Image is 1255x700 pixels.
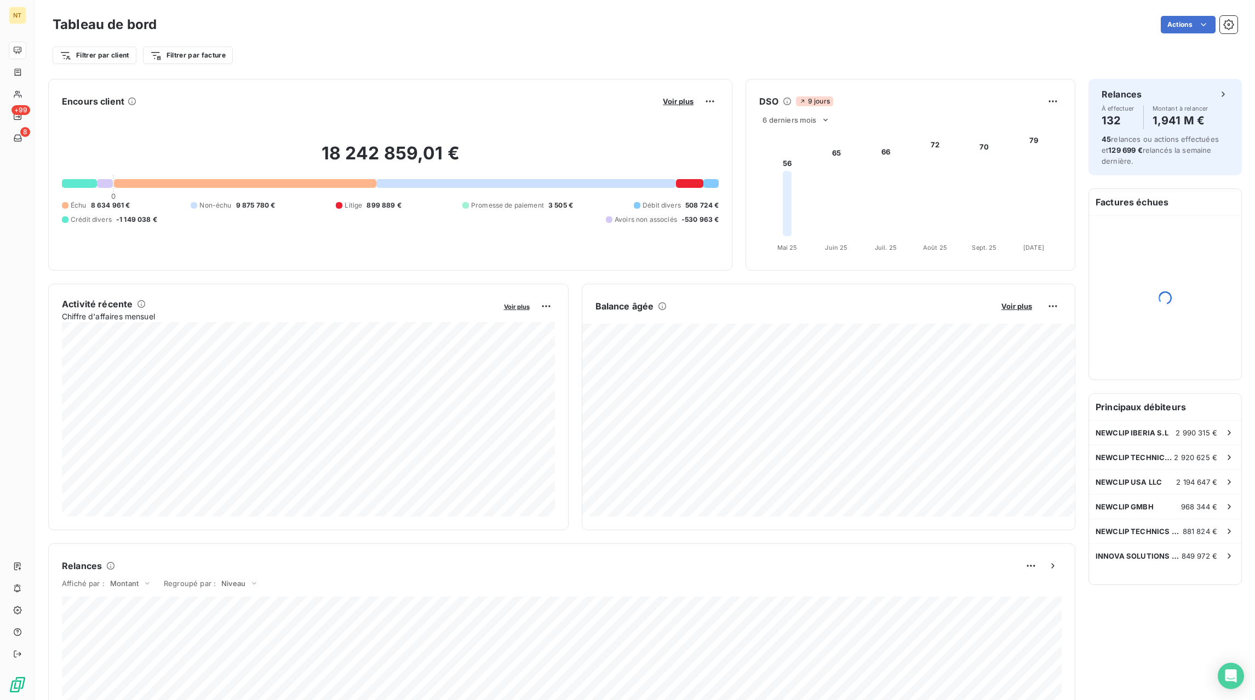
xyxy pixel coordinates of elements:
[1089,394,1241,420] h6: Principaux débiteurs
[615,215,677,225] span: Avoirs non associés
[1001,302,1032,311] span: Voir plus
[504,303,530,311] span: Voir plus
[62,311,496,322] span: Chiffre d'affaires mensuel
[777,244,798,251] tspan: Mai 25
[501,301,533,311] button: Voir plus
[1174,453,1217,462] span: 2 920 625 €
[875,244,897,251] tspan: Juil. 25
[643,200,681,210] span: Débit divers
[71,200,87,210] span: Échu
[1108,146,1142,154] span: 129 699 €
[1096,453,1174,462] span: NEWCLIP TECHNICS AUSTRALIA PTY
[9,7,26,24] div: NT
[1161,16,1216,33] button: Actions
[1102,135,1111,144] span: 45
[1183,527,1217,536] span: 881 824 €
[199,200,231,210] span: Non-échu
[763,116,816,124] span: 6 derniers mois
[548,200,573,210] span: 3 505 €
[471,200,544,210] span: Promesse de paiement
[1102,112,1134,129] h4: 132
[345,200,362,210] span: Litige
[759,95,778,108] h6: DSO
[826,244,848,251] tspan: Juin 25
[71,215,112,225] span: Crédit divers
[972,244,997,251] tspan: Sept. 25
[1102,135,1219,165] span: relances ou actions effectuées et relancés la semaine dernière.
[9,676,26,693] img: Logo LeanPay
[62,297,133,311] h6: Activité récente
[164,579,216,588] span: Regroupé par :
[53,15,157,35] h3: Tableau de bord
[595,300,654,313] h6: Balance âgée
[923,244,947,251] tspan: Août 25
[111,192,116,200] span: 0
[236,200,276,210] span: 9 875 780 €
[1182,552,1217,560] span: 849 972 €
[1176,478,1217,486] span: 2 194 647 €
[1096,527,1183,536] span: NEWCLIP TECHNICS JAPAN KK
[20,127,30,137] span: 8
[681,215,719,225] span: -530 963 €
[1096,478,1162,486] span: NEWCLIP USA LLC
[663,97,694,106] span: Voir plus
[91,200,130,210] span: 8 634 961 €
[1181,502,1217,511] span: 968 344 €
[62,559,102,572] h6: Relances
[1102,88,1142,101] h6: Relances
[1096,428,1168,437] span: NEWCLIP IBERIA S.L
[53,47,136,64] button: Filtrer par client
[62,142,719,175] h2: 18 242 859,01 €
[1176,428,1217,437] span: 2 990 315 €
[143,47,233,64] button: Filtrer par facture
[1153,105,1208,112] span: Montant à relancer
[62,579,105,588] span: Affiché par :
[1218,663,1244,689] div: Open Intercom Messenger
[1096,502,1154,511] span: NEWCLIP GMBH
[1096,552,1182,560] span: INNOVA SOLUTIONS SPA
[116,215,157,225] span: -1 149 038 €
[221,579,245,588] span: Niveau
[110,579,139,588] span: Montant
[1153,112,1208,129] h4: 1,941 M €
[1023,244,1044,251] tspan: [DATE]
[998,301,1035,311] button: Voir plus
[62,95,124,108] h6: Encours client
[366,200,401,210] span: 899 889 €
[660,96,697,106] button: Voir plus
[1102,105,1134,112] span: À effectuer
[12,105,30,115] span: +99
[796,96,833,106] span: 9 jours
[685,200,719,210] span: 508 724 €
[1089,189,1241,215] h6: Factures échues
